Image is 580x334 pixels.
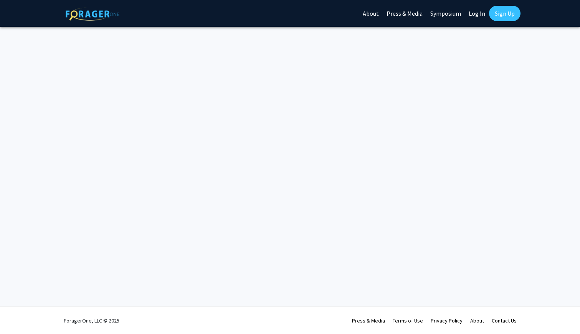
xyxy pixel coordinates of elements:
img: ForagerOne Logo [66,7,119,21]
a: Sign Up [489,6,521,21]
div: ForagerOne, LLC © 2025 [64,307,119,334]
a: Privacy Policy [431,317,463,324]
a: About [470,317,484,324]
a: Terms of Use [393,317,423,324]
a: Press & Media [352,317,385,324]
a: Contact Us [492,317,517,324]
